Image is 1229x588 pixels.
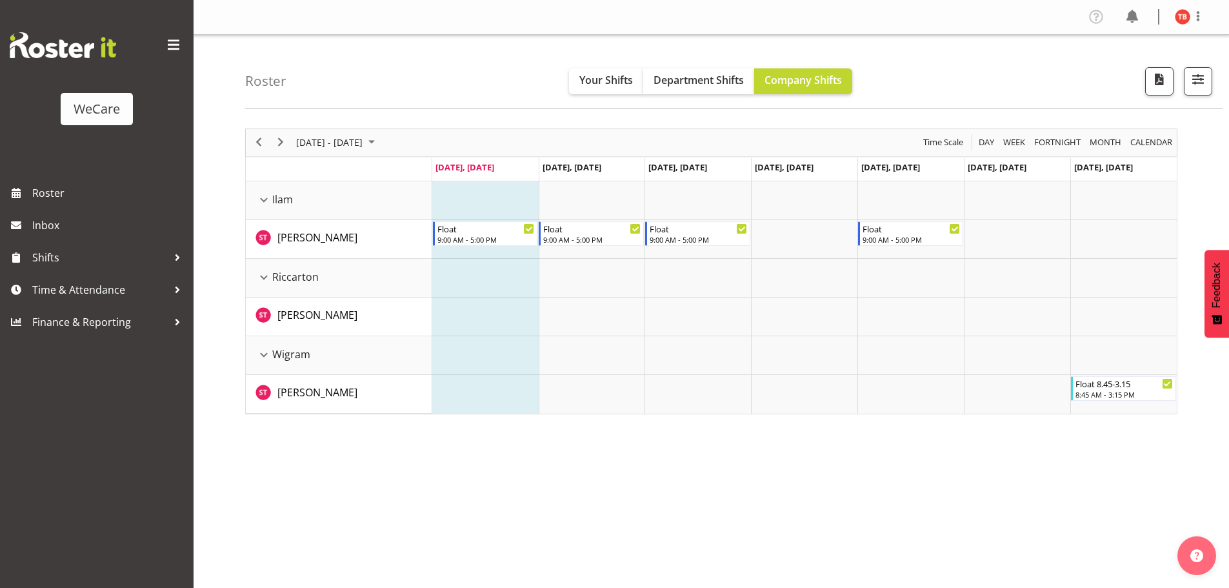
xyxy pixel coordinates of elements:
span: Time Scale [922,134,964,150]
span: [PERSON_NAME] [277,230,357,245]
span: Wigram [272,347,310,362]
span: [PERSON_NAME] [277,385,357,400]
td: Wigram resource [246,336,432,375]
div: Float [863,222,960,235]
span: Your Shifts [579,73,633,87]
button: Your Shifts [569,68,643,94]
td: Simone Turner resource [246,375,432,414]
div: previous period [248,129,270,156]
div: 9:00 AM - 5:00 PM [437,234,535,245]
button: Company Shifts [754,68,852,94]
span: [PERSON_NAME] [277,308,357,322]
span: [DATE], [DATE] [968,161,1026,173]
button: Time Scale [921,134,966,150]
span: Day [977,134,995,150]
img: Rosterit website logo [10,32,116,58]
img: tyla-boyd11707.jpg [1175,9,1190,25]
a: [PERSON_NAME] [277,230,357,245]
button: Timeline Month [1088,134,1124,150]
a: [PERSON_NAME] [277,385,357,400]
button: Timeline Week [1001,134,1028,150]
span: [DATE], [DATE] [861,161,920,173]
span: Month [1088,134,1123,150]
div: Simone Turner"s event - Float Begin From Wednesday, October 8, 2025 at 9:00:00 AM GMT+13:00 Ends ... [645,221,750,246]
div: Simone Turner"s event - Float Begin From Monday, October 6, 2025 at 9:00:00 AM GMT+13:00 Ends At ... [433,221,538,246]
div: next period [270,129,292,156]
span: Department Shifts [654,73,744,87]
div: 9:00 AM - 5:00 PM [543,234,641,245]
button: Month [1128,134,1175,150]
span: Company Shifts [764,73,842,87]
button: October 2025 [294,134,381,150]
span: [DATE] - [DATE] [295,134,364,150]
span: Fortnight [1033,134,1082,150]
button: Timeline Day [977,134,997,150]
td: Simone Turner resource [246,298,432,336]
div: Simone Turner"s event - Float 8.45-3.15 Begin From Sunday, October 12, 2025 at 8:45:00 AM GMT+13:... [1071,376,1176,401]
span: [DATE], [DATE] [648,161,707,173]
div: Float 8.45-3.15 [1075,377,1173,390]
div: 8:45 AM - 3:15 PM [1075,389,1173,400]
span: Feedback [1211,263,1223,308]
h4: Roster [245,74,286,88]
div: Float [543,222,641,235]
div: October 06 - 12, 2025 [292,129,383,156]
button: Next [272,134,290,150]
span: Week [1002,134,1026,150]
button: Feedback - Show survey [1204,250,1229,338]
span: Roster [32,183,187,203]
div: Float [650,222,747,235]
span: Time & Attendance [32,280,168,299]
table: Timeline Week of October 6, 2025 [432,181,1177,414]
div: Float [437,222,535,235]
button: Fortnight [1032,134,1083,150]
div: Simone Turner"s event - Float Begin From Friday, October 10, 2025 at 9:00:00 AM GMT+13:00 Ends At... [858,221,963,246]
button: Filter Shifts [1184,67,1212,96]
td: Riccarton resource [246,259,432,298]
img: help-xxl-2.png [1190,549,1203,562]
div: Timeline Week of October 6, 2025 [245,128,1177,414]
span: [DATE], [DATE] [435,161,494,173]
button: Download a PDF of the roster according to the set date range. [1145,67,1174,96]
div: 9:00 AM - 5:00 PM [650,234,747,245]
span: [DATE], [DATE] [1074,161,1133,173]
span: Shifts [32,248,168,267]
span: [DATE], [DATE] [755,161,814,173]
a: [PERSON_NAME] [277,307,357,323]
td: Ilam resource [246,181,432,220]
span: Ilam [272,192,293,207]
div: Simone Turner"s event - Float Begin From Tuesday, October 7, 2025 at 9:00:00 AM GMT+13:00 Ends At... [539,221,644,246]
button: Previous [250,134,268,150]
span: [DATE], [DATE] [543,161,601,173]
td: Simone Turner resource [246,220,432,259]
div: 9:00 AM - 5:00 PM [863,234,960,245]
div: WeCare [74,99,120,119]
button: Department Shifts [643,68,754,94]
span: calendar [1129,134,1174,150]
span: Finance & Reporting [32,312,168,332]
span: Inbox [32,216,187,235]
span: Riccarton [272,269,319,285]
